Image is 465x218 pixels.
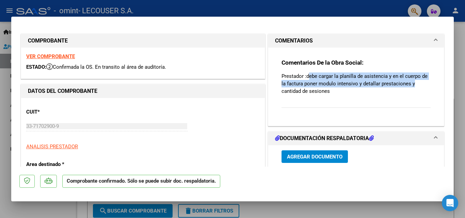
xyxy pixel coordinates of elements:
[28,88,97,94] strong: DATOS DEL COMPROBANTE
[26,53,75,60] a: VER COMPROBANTE
[282,150,348,163] button: Agregar Documento
[275,134,374,142] h1: DOCUMENTACIÓN RESPALDATORIA
[28,37,68,44] strong: COMPROBANTE
[282,72,431,95] p: Prestador :debe cargar la planilla de asistencia y en el cuerpo de la factura poner modulo intens...
[26,108,96,116] p: CUIT
[287,154,342,160] span: Agregar Documento
[275,37,313,45] h1: COMENTARIOS
[268,132,444,145] mat-expansion-panel-header: DOCUMENTACIÓN RESPALDATORIA
[46,64,166,70] span: Confirmada la OS. En transito al área de auditoría.
[26,64,46,70] span: ESTADO:
[268,48,444,125] div: COMENTARIOS
[268,34,444,48] mat-expansion-panel-header: COMENTARIOS
[26,144,78,150] span: ANALISIS PRESTADOR
[62,175,220,188] p: Comprobante confirmado. Sólo se puede subir doc. respaldatoria.
[442,195,458,211] div: Open Intercom Messenger
[26,161,96,168] p: Area destinado *
[282,59,364,66] strong: Comentarios De la Obra Social:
